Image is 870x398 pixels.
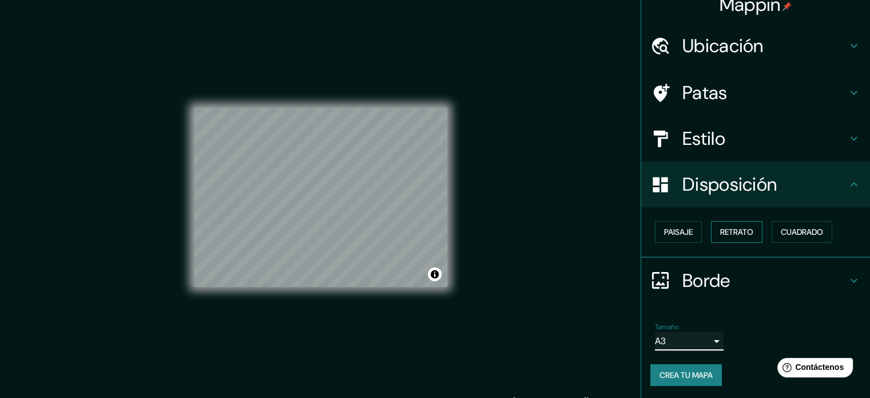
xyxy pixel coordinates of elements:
[682,127,725,151] font: Estilo
[655,322,678,332] font: Tamaño
[641,258,870,304] div: Borde
[641,161,870,207] div: Disposición
[682,34,764,58] font: Ubicación
[660,370,713,380] font: Crea tu mapa
[768,353,857,385] iframe: Lanzador de widgets de ayuda
[655,335,666,347] font: A3
[641,23,870,69] div: Ubicación
[428,267,442,281] button: Activar o desactivar atribución
[650,364,722,386] button: Crea tu mapa
[641,116,870,161] div: Estilo
[194,108,447,287] canvas: Mapa
[711,221,762,243] button: Retrato
[641,70,870,116] div: Patas
[781,227,823,237] font: Cuadrado
[655,221,702,243] button: Paisaje
[720,227,753,237] font: Retrato
[682,172,777,196] font: Disposición
[655,332,724,350] div: A3
[782,2,792,11] img: pin-icon.png
[664,227,693,237] font: Paisaje
[772,221,832,243] button: Cuadrado
[682,81,728,105] font: Patas
[682,269,730,293] font: Borde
